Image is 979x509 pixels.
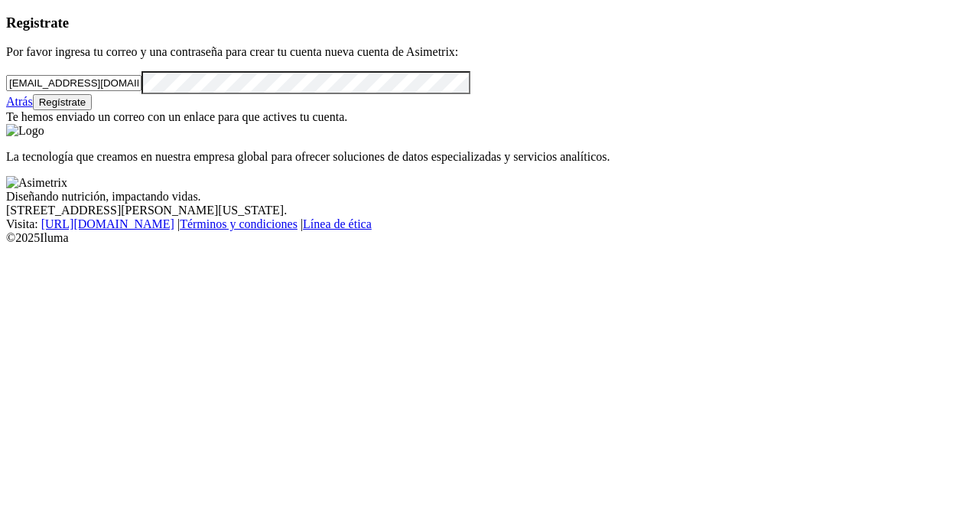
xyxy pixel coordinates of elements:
[33,94,93,110] button: Regístrate
[6,75,141,91] input: Tu correo
[6,15,973,31] h3: Registrate
[41,217,174,230] a: [URL][DOMAIN_NAME]
[6,95,33,108] a: Atrás
[6,150,973,164] p: La tecnología que creamos en nuestra empresa global para ofrecer soluciones de datos especializad...
[6,190,973,204] div: Diseñando nutrición, impactando vidas.
[303,217,372,230] a: Línea de ética
[6,45,973,59] p: Por favor ingresa tu correo y una contraseña para crear tu cuenta nueva cuenta de Asimetrix:
[6,204,973,217] div: [STREET_ADDRESS][PERSON_NAME][US_STATE].
[6,217,973,231] div: Visita : | |
[180,217,298,230] a: Términos y condiciones
[6,110,973,124] div: Te hemos enviado un correo con un enlace para que actives tu cuenta.
[6,231,973,245] div: © 2025 Iluma
[6,124,44,138] img: Logo
[6,176,67,190] img: Asimetrix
